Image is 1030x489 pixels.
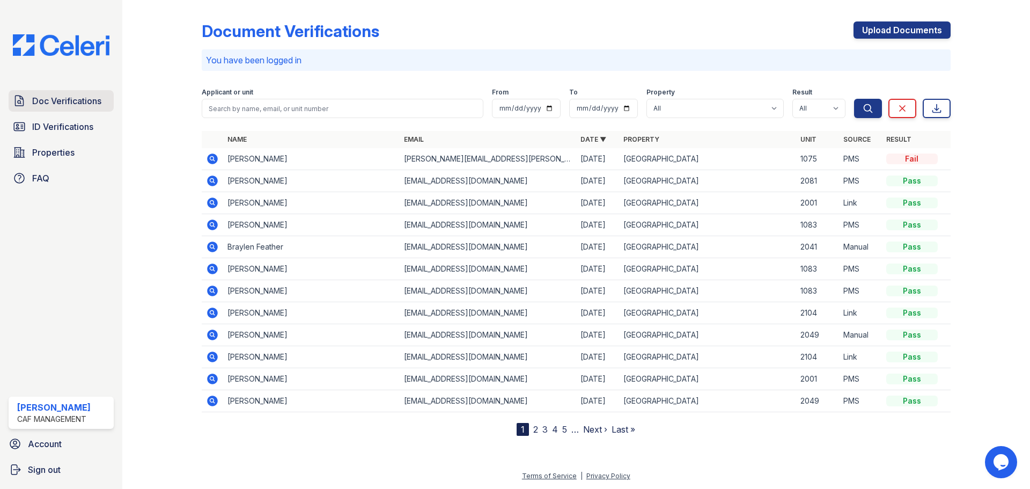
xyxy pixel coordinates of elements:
td: [PERSON_NAME] [223,148,400,170]
td: [PERSON_NAME] [223,214,400,236]
td: PMS [839,148,882,170]
div: Fail [886,154,938,164]
input: Search by name, email, or unit number [202,99,483,118]
td: [GEOGRAPHIC_DATA] [619,170,796,192]
td: 2081 [796,170,839,192]
a: FAQ [9,167,114,189]
a: Terms of Service [522,472,577,480]
a: Last » [612,424,635,435]
a: Name [227,135,247,143]
td: [EMAIL_ADDRESS][DOMAIN_NAME] [400,170,576,192]
a: Next › [583,424,607,435]
a: Result [886,135,911,143]
a: Property [623,135,659,143]
a: 4 [552,424,558,435]
a: ID Verifications [9,116,114,137]
td: [DATE] [576,236,619,258]
td: [PERSON_NAME] [223,368,400,390]
td: Link [839,346,882,368]
a: 3 [542,424,548,435]
div: [PERSON_NAME] [17,401,91,414]
a: 2 [533,424,538,435]
td: Manual [839,324,882,346]
td: [DATE] [576,258,619,280]
td: [EMAIL_ADDRESS][DOMAIN_NAME] [400,258,576,280]
a: Privacy Policy [586,472,630,480]
td: [PERSON_NAME] [223,324,400,346]
a: Account [4,433,118,455]
td: [EMAIL_ADDRESS][DOMAIN_NAME] [400,368,576,390]
td: [GEOGRAPHIC_DATA] [619,302,796,324]
td: Braylen Feather [223,236,400,258]
td: [GEOGRAPHIC_DATA] [619,390,796,412]
span: Sign out [28,463,61,476]
a: Properties [9,142,114,163]
td: [EMAIL_ADDRESS][DOMAIN_NAME] [400,214,576,236]
div: Pass [886,198,938,208]
div: 1 [517,423,529,436]
td: [PERSON_NAME] [223,390,400,412]
td: [PERSON_NAME] [223,346,400,368]
td: [EMAIL_ADDRESS][DOMAIN_NAME] [400,192,576,214]
iframe: chat widget [985,446,1019,478]
td: [EMAIL_ADDRESS][DOMAIN_NAME] [400,390,576,412]
td: [GEOGRAPHIC_DATA] [619,258,796,280]
a: Sign out [4,459,118,480]
td: 2049 [796,390,839,412]
td: [EMAIL_ADDRESS][DOMAIN_NAME] [400,280,576,302]
td: Link [839,192,882,214]
td: [DATE] [576,302,619,324]
td: 2104 [796,346,839,368]
a: Email [404,135,424,143]
td: 2104 [796,302,839,324]
td: [PERSON_NAME] [223,258,400,280]
span: Account [28,437,62,450]
div: Pass [886,220,938,230]
td: 1083 [796,214,839,236]
td: [DATE] [576,170,619,192]
div: CAF Management [17,414,91,425]
td: [DATE] [576,346,619,368]
td: PMS [839,368,882,390]
span: … [571,423,579,436]
a: Source [843,135,871,143]
label: Property [646,88,675,97]
td: PMS [839,390,882,412]
span: Properties [32,146,75,159]
td: [GEOGRAPHIC_DATA] [619,280,796,302]
a: 5 [562,424,567,435]
td: [DATE] [576,368,619,390]
a: Date ▼ [580,135,606,143]
td: PMS [839,258,882,280]
td: 2001 [796,192,839,214]
label: Result [792,88,812,97]
div: Document Verifications [202,21,379,41]
td: [GEOGRAPHIC_DATA] [619,324,796,346]
div: Pass [886,308,938,318]
td: [DATE] [576,214,619,236]
div: | [580,472,583,480]
img: CE_Logo_Blue-a8612792a0a2168367f1c8372b55b34899dd931a85d93a1a3d3e32e68fde9ad4.png [4,34,118,56]
td: Manual [839,236,882,258]
td: 2041 [796,236,839,258]
td: [DATE] [576,280,619,302]
td: [GEOGRAPHIC_DATA] [619,192,796,214]
td: [GEOGRAPHIC_DATA] [619,214,796,236]
td: [GEOGRAPHIC_DATA] [619,368,796,390]
td: [EMAIL_ADDRESS][DOMAIN_NAME] [400,346,576,368]
td: [DATE] [576,148,619,170]
div: Pass [886,330,938,340]
td: PMS [839,280,882,302]
td: PMS [839,214,882,236]
span: Doc Verifications [32,94,101,107]
td: [PERSON_NAME] [223,280,400,302]
td: Link [839,302,882,324]
div: Pass [886,264,938,274]
td: [DATE] [576,192,619,214]
td: 1075 [796,148,839,170]
a: Doc Verifications [9,90,114,112]
td: [EMAIL_ADDRESS][DOMAIN_NAME] [400,324,576,346]
td: [PERSON_NAME] [223,302,400,324]
td: [PERSON_NAME] [223,170,400,192]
